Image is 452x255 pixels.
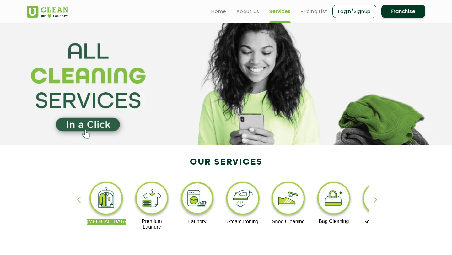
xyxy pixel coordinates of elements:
p: Laundry [178,219,217,225]
img: steam_ironing_11zon.webp [223,180,262,219]
img: dry_cleaning_11zon.webp [87,180,126,219]
a: Franchise [381,5,425,18]
img: sofa_cleaning_11zon.webp [360,180,399,219]
p: Steam Ironing [223,219,262,225]
img: UClean Laundry and Dry Cleaning [27,6,68,18]
p: Premium Laundry [132,219,171,230]
p: [MEDICAL_DATA] [87,219,126,225]
p: Shoe Cleaning [269,219,308,225]
a: About us [236,8,259,15]
img: shoe_cleaning_11zon.webp [269,180,308,219]
a: Login/Signup [332,5,376,18]
img: laundry_cleaning_11zon.webp [178,180,217,219]
a: Pricing List [301,8,327,15]
a: Services [269,8,291,15]
a: Home [211,8,226,15]
p: Bag Cleaning [315,219,353,224]
p: Sofa Cleaning [360,219,399,225]
img: bag_cleaning_11zon.webp [315,180,353,219]
img: premium_laundry_cleaning_11zon.webp [132,180,171,219]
